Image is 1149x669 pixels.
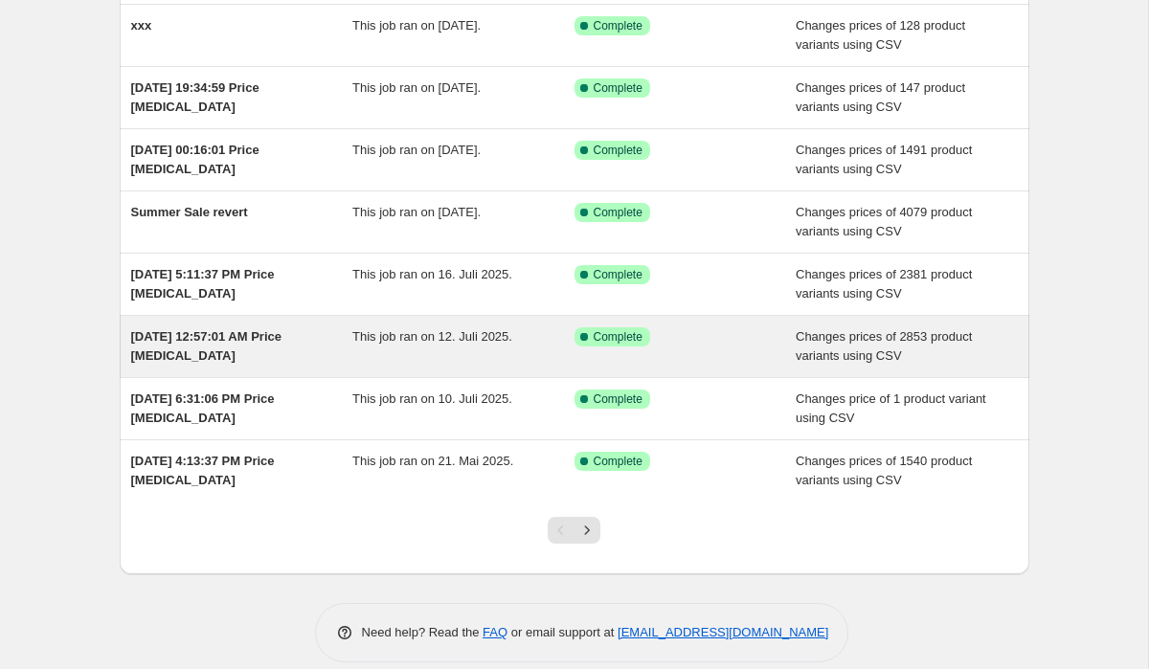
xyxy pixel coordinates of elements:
[796,18,965,52] span: Changes prices of 128 product variants using CSV
[548,517,600,544] nav: Pagination
[352,18,481,33] span: This job ran on [DATE].
[594,267,642,282] span: Complete
[594,205,642,220] span: Complete
[131,18,152,33] span: xxx
[131,267,275,301] span: [DATE] 5:11:37 PM Price [MEDICAL_DATA]
[594,143,642,158] span: Complete
[352,454,513,468] span: This job ran on 21. Mai 2025.
[131,143,259,176] span: [DATE] 00:16:01 Price [MEDICAL_DATA]
[796,391,986,425] span: Changes price of 1 product variant using CSV
[483,625,507,639] a: FAQ
[796,143,972,176] span: Changes prices of 1491 product variants using CSV
[131,80,259,114] span: [DATE] 19:34:59 Price [MEDICAL_DATA]
[352,205,481,219] span: This job ran on [DATE].
[796,454,972,487] span: Changes prices of 1540 product variants using CSV
[352,329,512,344] span: This job ran on 12. Juli 2025.
[796,80,965,114] span: Changes prices of 147 product variants using CSV
[574,517,600,544] button: Next
[352,143,481,157] span: This job ran on [DATE].
[507,625,618,639] span: or email support at
[131,205,248,219] span: Summer Sale revert
[131,454,275,487] span: [DATE] 4:13:37 PM Price [MEDICAL_DATA]
[131,391,275,425] span: [DATE] 6:31:06 PM Price [MEDICAL_DATA]
[352,80,481,95] span: This job ran on [DATE].
[796,205,972,238] span: Changes prices of 4079 product variants using CSV
[594,391,642,407] span: Complete
[352,267,512,281] span: This job ran on 16. Juli 2025.
[362,625,484,639] span: Need help? Read the
[796,329,972,363] span: Changes prices of 2853 product variants using CSV
[594,18,642,33] span: Complete
[594,80,642,96] span: Complete
[352,391,512,406] span: This job ran on 10. Juli 2025.
[618,625,828,639] a: [EMAIL_ADDRESS][DOMAIN_NAME]
[131,329,282,363] span: [DATE] 12:57:01 AM Price [MEDICAL_DATA]
[594,329,642,345] span: Complete
[796,267,972,301] span: Changes prices of 2381 product variants using CSV
[594,454,642,469] span: Complete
